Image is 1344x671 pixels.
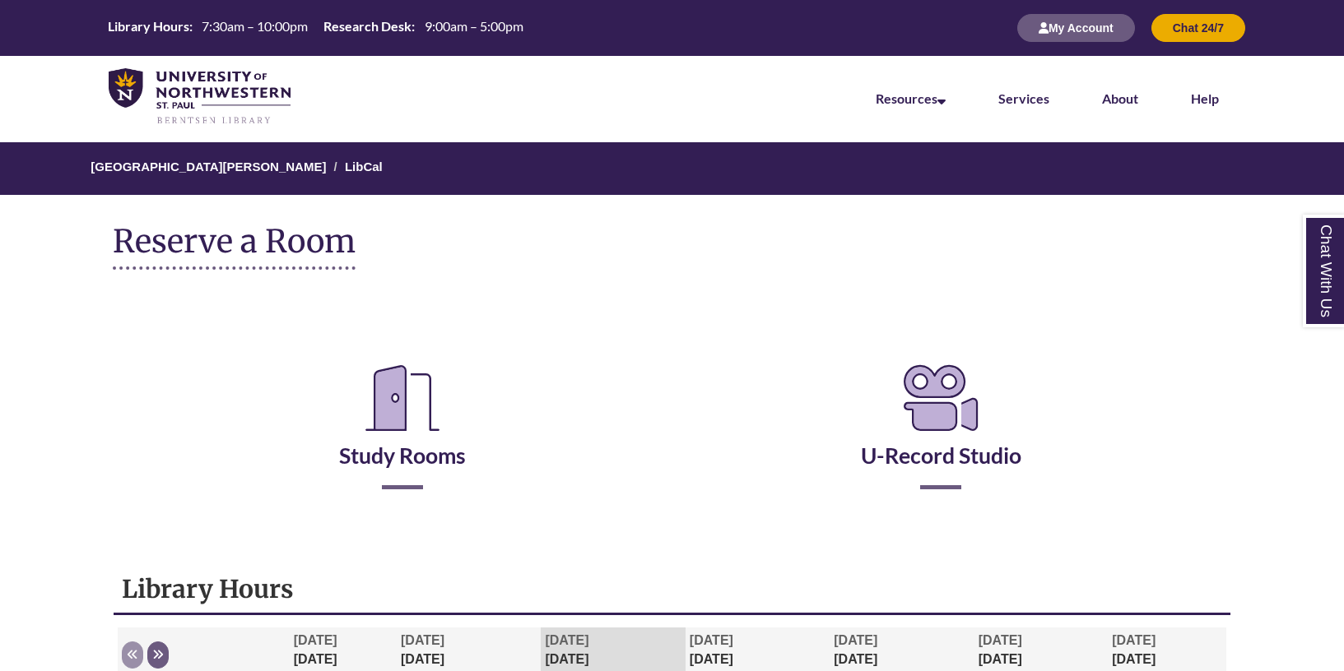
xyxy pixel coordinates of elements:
a: Chat 24/7 [1151,21,1245,35]
span: [DATE] [294,633,337,647]
a: LibCal [345,160,383,174]
a: Hours Today [101,17,529,39]
button: My Account [1017,14,1135,42]
a: Help [1191,90,1219,106]
span: 7:30am – 10:00pm [202,18,308,34]
th: Research Desk: [317,17,417,35]
span: [DATE] [690,633,733,647]
a: Study Rooms [339,401,466,469]
span: [DATE] [979,633,1022,647]
th: Library Hours: [101,17,195,35]
a: [GEOGRAPHIC_DATA][PERSON_NAME] [91,160,326,174]
a: Resources [876,90,946,106]
div: Reserve a Room [113,311,1230,538]
button: Chat 24/7 [1151,14,1245,42]
span: 9:00am – 5:00pm [425,18,523,34]
h1: Library Hours [122,573,1221,604]
span: [DATE] [545,633,588,647]
a: U-Record Studio [861,401,1021,469]
img: UNWSP Library Logo [109,68,291,126]
a: About [1102,90,1138,106]
span: [DATE] [1112,633,1156,647]
button: Previous week [122,641,143,669]
span: [DATE] [401,633,444,647]
a: My Account [1017,21,1135,35]
nav: Breadcrumb [113,142,1230,195]
h1: Reserve a Room [113,224,356,270]
table: Hours Today [101,17,529,37]
span: [DATE] [834,633,877,647]
a: Services [998,90,1049,106]
button: Next week [147,641,169,669]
